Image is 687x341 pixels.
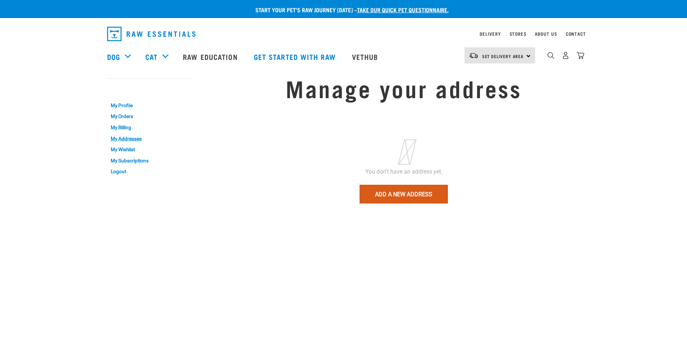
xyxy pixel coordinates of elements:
[566,32,586,35] a: Contact
[510,32,527,35] a: Stores
[228,167,580,204] div: You don’t have an address yet.
[562,52,569,59] img: user.png
[360,185,448,204] a: Add a new address
[577,52,584,59] img: home-icon@2x.png
[107,111,194,122] a: My Orders
[107,166,194,177] a: Logout
[228,75,580,101] h1: Manage your address
[107,144,194,155] a: My Wishlist
[107,86,142,89] a: My Account
[345,42,387,71] a: Vethub
[469,52,479,59] img: van-moving.png
[176,42,246,71] a: Raw Education
[101,24,586,44] nav: dropdown navigation
[107,122,194,133] a: My Billing
[145,51,158,62] a: Cat
[482,55,524,57] span: Set Delivery Area
[535,32,557,35] a: About Us
[480,32,501,35] a: Delivery
[247,42,345,71] a: Get started with Raw
[107,100,194,111] a: My Profile
[107,27,195,41] img: Raw Essentials Logo
[107,133,194,144] a: My Addresses
[547,52,554,59] img: home-icon-1@2x.png
[357,8,449,11] a: take our quick pet questionnaire.
[107,51,120,62] a: Dog
[107,155,194,166] a: My Subscriptions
